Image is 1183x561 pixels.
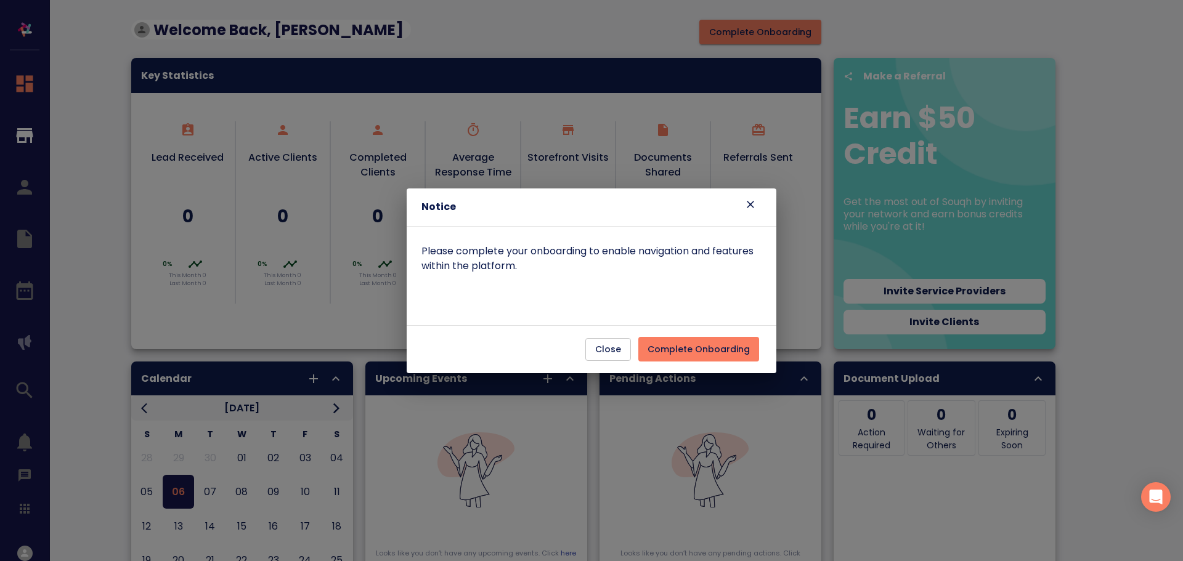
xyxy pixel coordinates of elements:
p: Please complete your onboarding to enable navigation and features within the platform. [421,244,762,273]
button: Complete Onboarding [638,337,759,361]
button: Close [585,338,631,361]
h6: Notice [421,198,648,216]
div: Open Intercom Messenger [1141,482,1171,512]
span: Complete Onboarding [648,342,750,357]
span: Close [595,342,621,357]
